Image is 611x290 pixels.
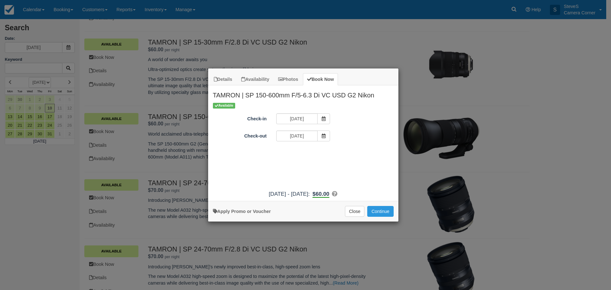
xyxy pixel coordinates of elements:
b: $60.00 [313,191,329,198]
label: Check-out [208,131,271,139]
button: Add to Booking [367,206,393,217]
span: [DATE] - [DATE] [269,191,308,197]
h2: TAMRON | SP 150-600mm F/5-6.3 Di VC USD G2 Nikon [208,85,398,102]
div: Item Modal [208,85,398,198]
a: Apply Voucher [213,209,271,214]
label: Check-in [208,113,271,122]
span: Available [213,103,235,108]
a: Details [210,73,236,86]
div: : [208,190,398,198]
a: Photos [274,73,302,86]
a: Availability [237,73,273,86]
a: Book Now [303,73,338,86]
button: Close [345,206,365,217]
